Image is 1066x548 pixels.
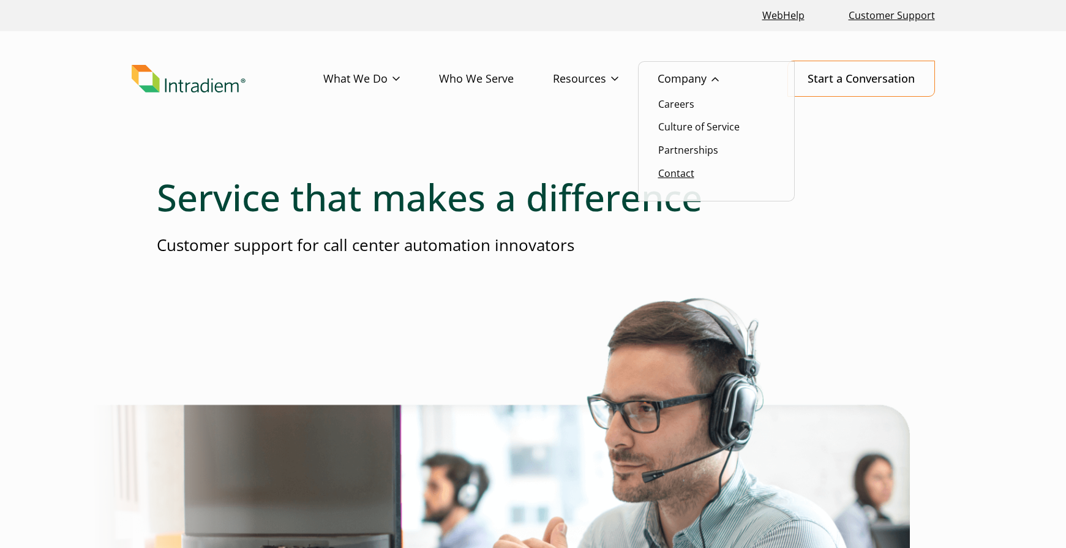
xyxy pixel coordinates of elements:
[757,2,809,29] a: Link opens in a new window
[157,234,910,257] p: Customer support for call center automation innovators
[439,61,553,97] a: Who We Serve
[844,2,940,29] a: Customer Support
[658,61,758,97] a: Company
[787,61,935,97] a: Start a Conversation
[553,61,658,97] a: Resources
[658,143,718,157] a: Partnerships
[658,120,740,133] a: Culture of Service
[157,175,910,219] h1: Service that makes a difference
[132,65,323,93] a: Link to homepage of Intradiem
[658,97,694,111] a: Careers
[132,65,246,93] img: Intradiem
[323,61,439,97] a: What We Do
[658,167,694,180] a: Contact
